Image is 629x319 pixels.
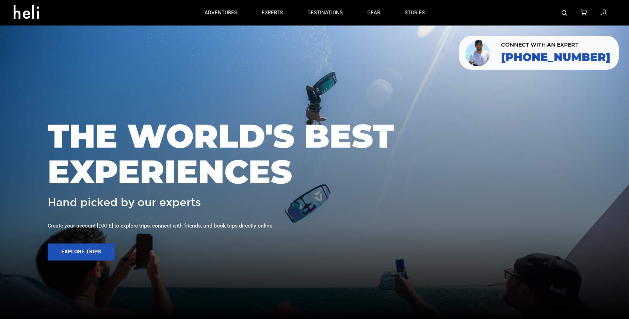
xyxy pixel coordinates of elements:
[48,118,581,190] span: THE WORLD'S BEST EXPERIENCES
[464,38,493,67] img: contact our team
[307,9,343,16] p: destinations
[205,9,237,16] p: adventures
[562,10,567,16] img: search-bar-icon.svg
[48,222,581,230] div: Create your account [DATE] to explore trips, connect with friends, and book trips directly online.
[501,42,610,48] span: CONNECT WITH AN EXPERT
[501,51,610,63] a: [PHONE_NUMBER]
[48,244,115,261] button: Explore Trips
[262,9,283,16] p: experts
[48,197,201,208] span: Hand picked by our experts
